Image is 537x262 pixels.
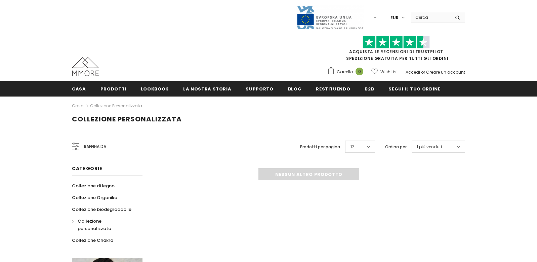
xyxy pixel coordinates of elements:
[72,192,117,203] a: Collezione Organika
[288,81,302,96] a: Blog
[72,215,135,234] a: Collezione personalizzata
[72,114,182,124] span: Collezione personalizzata
[72,165,102,172] span: Categorie
[327,39,465,61] span: SPEDIZIONE GRATUITA PER TUTTI GLI ORDINI
[363,36,430,49] img: Fidati di Pilot Stars
[90,103,142,109] a: Collezione personalizzata
[406,69,420,75] a: Accedi
[337,69,353,75] span: Carrello
[72,206,131,213] span: Collezione biodegradabile
[388,81,440,96] a: Segui il tuo ordine
[100,86,126,92] span: Prodotti
[371,66,398,78] a: Wish List
[72,180,115,192] a: Collezione di legno
[183,86,231,92] span: La nostra storia
[350,144,354,150] span: 12
[72,234,113,246] a: Collezione Chakra
[100,81,126,96] a: Prodotti
[316,81,350,96] a: Restituendo
[72,86,86,92] span: Casa
[390,14,399,21] span: EUR
[246,86,273,92] span: supporto
[288,86,302,92] span: Blog
[84,143,106,150] span: Raffina da
[183,81,231,96] a: La nostra storia
[72,203,131,215] a: Collezione biodegradabile
[316,86,350,92] span: Restituendo
[72,81,86,96] a: Casa
[356,68,363,75] span: 0
[296,5,364,30] img: Javni Razpis
[246,81,273,96] a: supporto
[72,237,113,244] span: Collezione Chakra
[141,81,169,96] a: Lookbook
[72,102,84,110] a: Casa
[78,218,111,232] span: Collezione personalizzata
[426,69,465,75] a: Creare un account
[327,67,367,77] a: Carrello 0
[417,144,442,150] span: I più venduti
[141,86,169,92] span: Lookbook
[421,69,425,75] span: or
[349,49,443,54] a: Acquista le recensioni di TrustPilot
[72,194,117,201] span: Collezione Organika
[365,81,374,96] a: B2B
[72,183,115,189] span: Collezione di legno
[380,69,398,75] span: Wish List
[385,144,407,150] label: Ordina per
[411,12,450,22] input: Search Site
[72,57,99,76] img: Casi MMORE
[296,14,364,20] a: Javni Razpis
[388,86,440,92] span: Segui il tuo ordine
[365,86,374,92] span: B2B
[300,144,340,150] label: Prodotti per pagina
